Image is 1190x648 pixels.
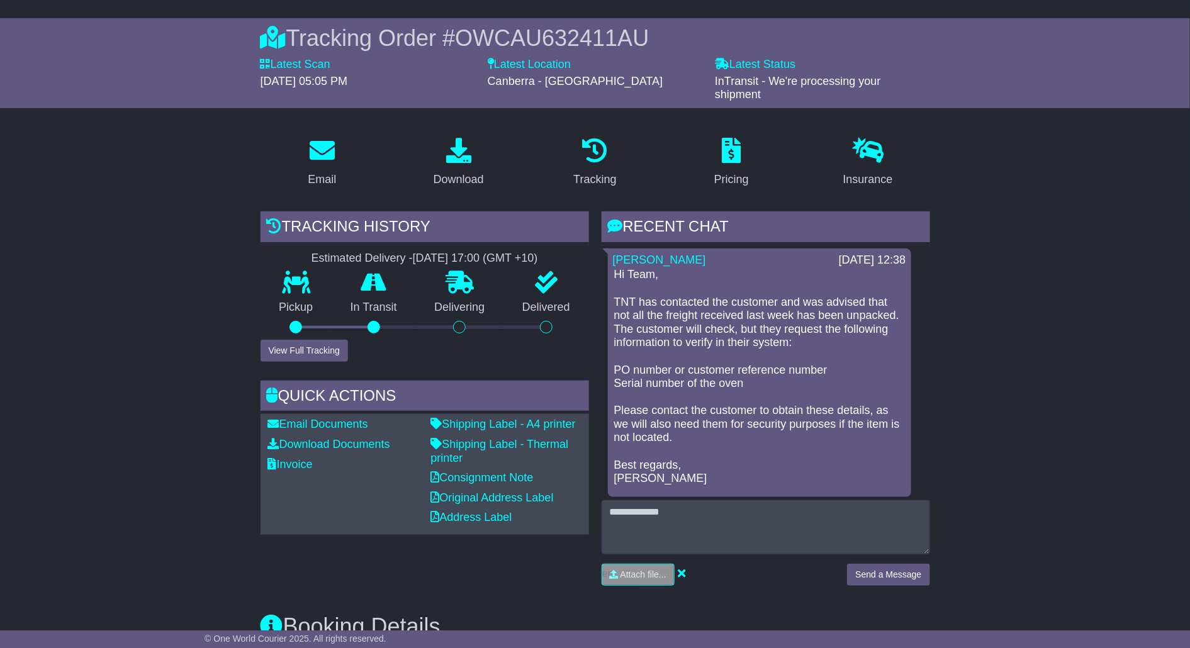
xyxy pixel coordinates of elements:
a: Tracking [565,133,624,193]
div: Quick Actions [261,381,589,415]
p: Delivering [416,301,504,315]
button: View Full Tracking [261,340,348,362]
p: Hi Team, TNT has contacted the customer and was advised that not all the freight received last we... [614,268,905,486]
a: Download Documents [268,438,390,450]
button: Send a Message [847,564,929,586]
span: OWCAU632411AU [455,25,649,51]
span: InTransit - We're processing your shipment [715,75,881,101]
p: Delivered [503,301,589,315]
span: © One World Courier 2025. All rights reserved. [205,634,386,644]
div: Download [434,171,484,188]
a: Consignment Note [431,471,534,484]
label: Latest Status [715,58,795,72]
a: Pricing [706,133,757,193]
p: In Transit [332,301,416,315]
p: Pickup [261,301,332,315]
div: Estimated Delivery - [261,252,589,265]
label: Latest Location [488,58,571,72]
a: Shipping Label - A4 printer [431,418,576,430]
a: Email [300,133,344,193]
a: Download [425,133,492,193]
div: [DATE] 17:00 (GMT +10) [413,252,538,265]
label: Latest Scan [261,58,330,72]
a: Original Address Label [431,491,554,504]
a: Address Label [431,511,512,523]
span: Canberra - [GEOGRAPHIC_DATA] [488,75,663,87]
a: Invoice [268,458,313,471]
div: RECENT CHAT [602,211,930,245]
a: Email Documents [268,418,368,430]
div: Tracking Order # [261,25,930,52]
a: Shipping Label - Thermal printer [431,438,569,464]
a: Insurance [835,133,901,193]
h3: Booking Details [261,614,930,639]
a: [PERSON_NAME] [613,254,706,266]
div: Insurance [843,171,893,188]
div: Email [308,171,336,188]
div: Tracking history [261,211,589,245]
div: Tracking [573,171,616,188]
div: Pricing [714,171,749,188]
div: [DATE] 12:38 [839,254,906,267]
span: [DATE] 05:05 PM [261,75,348,87]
